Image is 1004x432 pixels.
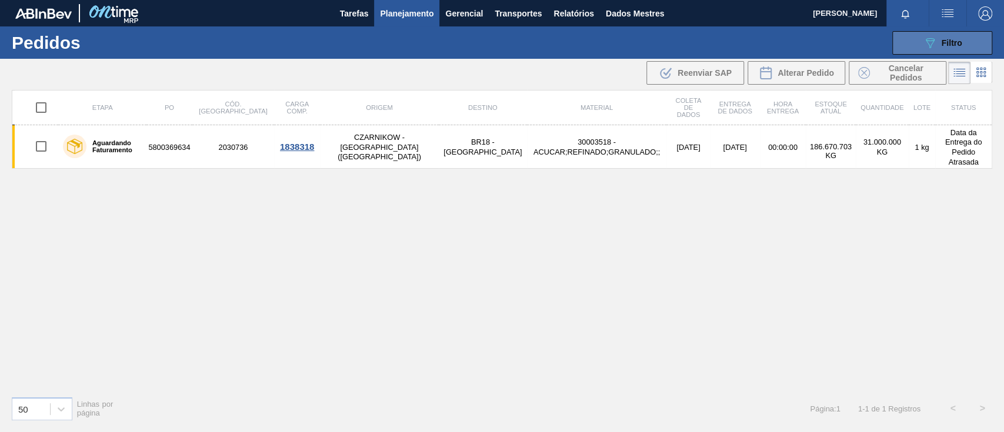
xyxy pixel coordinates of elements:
[676,143,700,152] font: [DATE]
[860,104,903,111] font: Quantidade
[970,62,992,84] div: Visão em Cartões
[810,404,833,413] font: Página
[533,138,660,156] font: 30003518 - ACUCAR;REFINADO;GRANULADO;;
[849,61,946,85] div: Cancelar Pedidos em Massa
[366,104,392,111] font: Origem
[148,143,190,152] font: 5800369634
[863,138,901,156] font: 31.000.000 KG
[445,9,483,18] font: Gerencial
[767,101,799,115] font: Hora Entrega
[199,101,267,115] font: Cód. [GEOGRAPHIC_DATA]
[77,400,114,417] font: Linhas por página
[646,61,744,85] div: Reenviar SAP
[92,104,113,111] font: Etapa
[15,8,72,19] img: TNhmsLtSVTkK8tSr43FrP2fwEKptu5GPRR3wAAAABJRU5ErkJggg==
[849,61,946,85] button: Cancelar Pedidos
[165,104,174,111] font: PO
[495,9,542,18] font: Transportes
[815,101,847,115] font: Estoque atual
[280,142,314,152] font: 1838318
[723,143,746,152] font: [DATE]
[945,128,982,166] font: Data da Entrega do Pedido Atrasada
[942,38,962,48] font: Filtro
[888,63,923,82] font: Cancelar Pedidos
[678,68,732,78] font: Reenviar SAP
[951,104,976,111] font: Status
[886,5,924,22] button: Notificações
[948,62,970,84] div: Visão em Lista
[950,403,955,413] font: <
[834,404,836,413] font: :
[443,138,522,156] font: BR18 - [GEOGRAPHIC_DATA]
[938,394,968,423] button: <
[285,101,309,115] font: Carga Comp.
[12,33,81,52] font: Pedidos
[913,104,930,111] font: Lote
[12,125,992,169] a: Aguardando Faturamento58003696342030736CZARNIKOW - [GEOGRAPHIC_DATA] ([GEOGRAPHIC_DATA])BR18 - [G...
[675,97,701,118] font: Coleta de dados
[768,143,798,152] font: 00:00:00
[979,403,985,413] font: >
[338,133,421,161] font: CZARNIKOW - [GEOGRAPHIC_DATA] ([GEOGRAPHIC_DATA])
[553,9,593,18] font: Relatórios
[718,101,752,115] font: Entrega de dados
[865,404,869,413] font: 1
[219,143,248,152] font: 2030736
[858,404,862,413] font: 1
[888,404,920,413] font: Registros
[748,61,845,85] div: Alterar Pedido
[862,404,865,413] font: -
[810,142,852,160] font: 186.670.703 KG
[92,139,132,153] font: Aguardando Faturamento
[468,104,498,111] font: Destino
[581,104,613,111] font: Material
[340,9,369,18] font: Tarefas
[778,68,834,78] font: Alterar Pedido
[813,9,877,18] font: [PERSON_NAME]
[968,394,997,423] button: >
[882,404,886,413] font: 1
[380,9,433,18] font: Planejamento
[978,6,992,21] img: Sair
[836,404,840,413] font: 1
[871,404,879,413] font: de
[892,31,992,55] button: Filtro
[18,404,28,414] font: 50
[915,143,929,152] font: 1 kg
[940,6,955,21] img: ações do usuário
[606,9,665,18] font: Dados Mestres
